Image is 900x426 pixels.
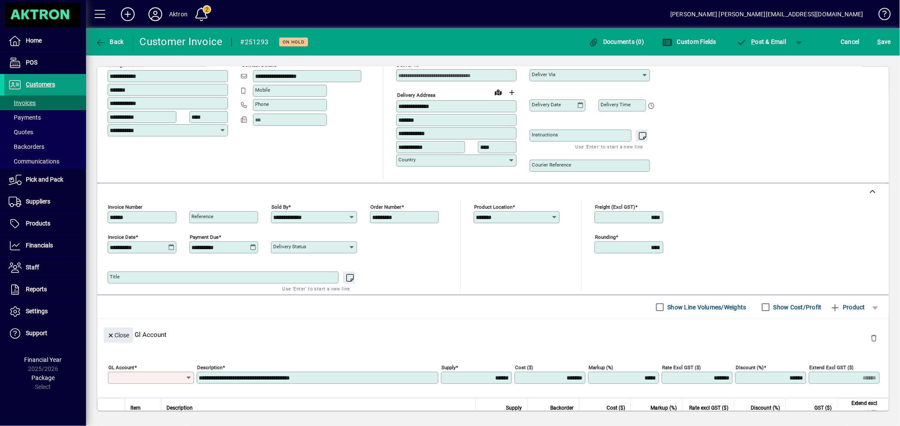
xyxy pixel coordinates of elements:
button: Choose address [505,86,519,99]
mat-label: Delivery time [601,102,631,108]
mat-label: Extend excl GST ($) [809,364,854,370]
button: Save [875,34,893,49]
button: Profile [142,6,169,22]
mat-label: Mobile [255,87,270,93]
span: Support [26,330,47,336]
mat-hint: Use 'Enter' to start a new line [576,142,643,151]
span: GST ($) [814,403,832,413]
span: Communications [9,158,59,165]
a: View on map [491,85,505,99]
span: Suppliers [26,198,50,205]
mat-label: Title [110,274,120,280]
app-page-header-button: Delete [864,334,885,342]
button: Copy to Delivery address [216,56,230,69]
span: Quotes [9,129,33,136]
a: Staff [4,257,86,278]
span: Back [95,38,124,45]
span: Backorder [550,403,573,413]
a: Pick and Pack [4,169,86,191]
span: Custom Fields [662,38,716,45]
mat-label: Payment due [190,234,219,240]
a: Suppliers [4,191,86,213]
span: POS [26,59,37,66]
a: Backorders [4,139,86,154]
a: Products [4,213,86,235]
div: Aktron [169,7,188,21]
span: Cost ($) [607,403,625,413]
span: Home [26,37,42,44]
mat-label: Courier Reference [532,162,571,168]
div: #251293 [240,35,269,49]
mat-label: Order number [370,204,401,210]
mat-label: Discount (%) [736,364,764,370]
span: Reports [26,286,47,293]
span: Package [31,374,55,381]
a: POS [4,52,86,74]
span: Backorders [9,143,44,150]
span: Documents (0) [589,38,644,45]
mat-label: Deliver via [532,71,555,77]
label: Show Cost/Profit [772,303,822,312]
button: Cancel [839,34,862,49]
mat-label: Invoice date [108,234,136,240]
span: Markup (%) [650,403,677,413]
span: Supply [506,403,522,413]
mat-label: Supply [441,364,456,370]
div: Customer Invoice [140,35,223,49]
button: Custom Fields [660,34,718,49]
mat-label: Delivery status [273,244,306,250]
mat-label: Phone [255,101,269,107]
mat-label: Rate excl GST ($) [662,364,701,370]
span: ost & Email [737,38,786,45]
a: Communications [4,154,86,169]
button: Post & Email [732,34,791,49]
span: Discount (%) [751,403,780,413]
mat-label: Freight (excl GST) [595,204,635,210]
mat-label: Invoice number [108,204,142,210]
a: Financials [4,235,86,256]
span: S [878,38,881,45]
button: Back [93,34,126,49]
mat-label: Sold by [271,204,288,210]
span: ave [878,35,891,49]
span: Staff [26,264,39,271]
mat-label: Rounding [595,234,616,240]
mat-label: Product location [474,204,512,210]
button: Delete [864,327,885,348]
button: Product [826,299,869,315]
label: Show Line Volumes/Weights [666,303,746,312]
span: Extend excl GST ($) [842,398,878,417]
button: Documents (0) [586,34,647,49]
span: On hold [283,39,305,45]
span: Financials [26,242,53,249]
mat-label: Cost ($) [515,364,533,370]
span: P [752,38,755,45]
mat-label: Instructions [532,132,558,138]
app-page-header-button: Close [102,331,135,339]
a: Payments [4,110,86,125]
span: Payments [9,114,41,121]
div: [PERSON_NAME] [PERSON_NAME][EMAIL_ADDRESS][DOMAIN_NAME] [670,7,863,21]
a: Quotes [4,125,86,139]
a: Reports [4,279,86,300]
span: Settings [26,308,48,315]
a: View on map [203,55,216,69]
button: Add [114,6,142,22]
app-page-header-button: Back [86,34,133,49]
span: Customers [26,81,55,88]
mat-label: Markup (%) [589,364,613,370]
div: Gl Account [97,319,889,350]
span: Pick and Pack [26,176,63,183]
a: Invoices [4,96,86,110]
mat-label: Country [398,157,416,163]
mat-hint: Use 'Enter' to start a new line [283,284,350,293]
button: Close [104,327,133,343]
span: Invoices [9,99,36,106]
mat-label: Reference [191,213,213,219]
mat-label: GL Account [108,364,134,370]
a: Support [4,323,86,344]
span: Cancel [841,35,860,49]
span: Close [107,328,129,343]
mat-label: Delivery date [532,102,561,108]
a: Knowledge Base [872,2,889,30]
